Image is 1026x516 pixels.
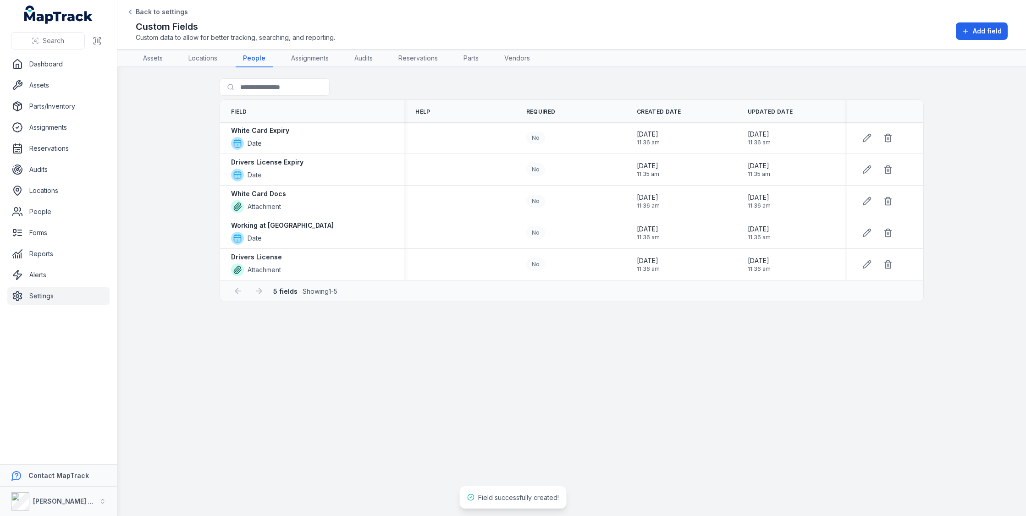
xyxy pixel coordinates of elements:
[231,221,334,230] strong: Working at [GEOGRAPHIC_DATA]
[7,55,110,73] a: Dashboard
[7,287,110,305] a: Settings
[637,139,660,146] span: 11:36 am
[7,181,110,200] a: Locations
[526,108,555,115] span: Required
[28,472,89,479] strong: Contact MapTrack
[7,139,110,158] a: Reservations
[637,130,660,146] time: 26/09/2025, 11:36:13 am
[637,256,660,273] time: 26/09/2025, 11:36:30 am
[526,195,545,208] div: No
[7,266,110,284] a: Alerts
[748,139,771,146] span: 11:36 am
[748,265,771,273] span: 11:36 am
[637,234,660,241] span: 11:36 am
[748,170,770,178] span: 11:35 am
[7,160,110,179] a: Audits
[748,234,771,241] span: 11:36 am
[526,132,545,144] div: No
[973,27,1002,36] span: Add field
[11,32,85,49] button: Search
[637,265,660,273] span: 11:36 am
[231,108,247,115] span: Field
[33,497,151,505] strong: [PERSON_NAME] Asset Maintenance
[748,256,771,265] span: [DATE]
[526,226,545,239] div: No
[248,139,262,148] span: Date
[526,258,545,271] div: No
[748,130,771,146] time: 26/09/2025, 11:36:18 am
[456,50,486,67] a: Parts
[637,170,659,178] span: 11:35 am
[956,22,1008,40] button: Add field
[637,130,660,139] span: [DATE]
[236,50,273,67] a: People
[478,494,559,501] span: Field successfully created!
[7,245,110,263] a: Reports
[748,193,771,209] time: 26/09/2025, 11:36:45 am
[748,130,771,139] span: [DATE]
[748,161,770,178] time: 26/09/2025, 11:35:54 am
[347,50,380,67] a: Audits
[748,225,771,234] span: [DATE]
[7,224,110,242] a: Forms
[637,193,660,209] time: 26/09/2025, 11:36:45 am
[637,202,660,209] span: 11:36 am
[231,126,289,135] strong: White Card Expiry
[284,50,336,67] a: Assignments
[273,287,298,295] strong: 5 fields
[637,193,660,202] span: [DATE]
[7,76,110,94] a: Assets
[127,7,188,16] a: Back to settings
[24,5,93,24] a: MapTrack
[136,33,335,42] span: Custom data to allow for better tracking, searching, and reporting.
[637,225,660,241] time: 26/09/2025, 11:36:05 am
[748,202,771,209] span: 11:36 am
[391,50,445,67] a: Reservations
[7,97,110,115] a: Parts/Inventory
[415,108,430,115] span: Help
[748,108,793,115] span: Updated Date
[526,163,545,176] div: No
[43,36,64,45] span: Search
[136,20,335,33] h2: Custom Fields
[231,158,303,167] strong: Drivers License Expiry
[637,108,681,115] span: Created Date
[273,287,337,295] span: · Showing 1 - 5
[248,265,281,274] span: Attachment
[248,170,262,180] span: Date
[231,189,286,198] strong: White Card Docs
[7,118,110,137] a: Assignments
[637,161,659,170] span: [DATE]
[181,50,225,67] a: Locations
[748,256,771,273] time: 26/09/2025, 11:36:30 am
[748,193,771,202] span: [DATE]
[136,7,188,16] span: Back to settings
[248,202,281,211] span: Attachment
[497,50,537,67] a: Vendors
[136,50,170,67] a: Assets
[7,203,110,221] a: People
[637,225,660,234] span: [DATE]
[637,161,659,178] time: 26/09/2025, 11:35:54 am
[637,256,660,265] span: [DATE]
[231,253,282,262] strong: Drivers License
[748,225,771,241] time: 26/09/2025, 11:36:05 am
[748,161,770,170] span: [DATE]
[248,234,262,243] span: Date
